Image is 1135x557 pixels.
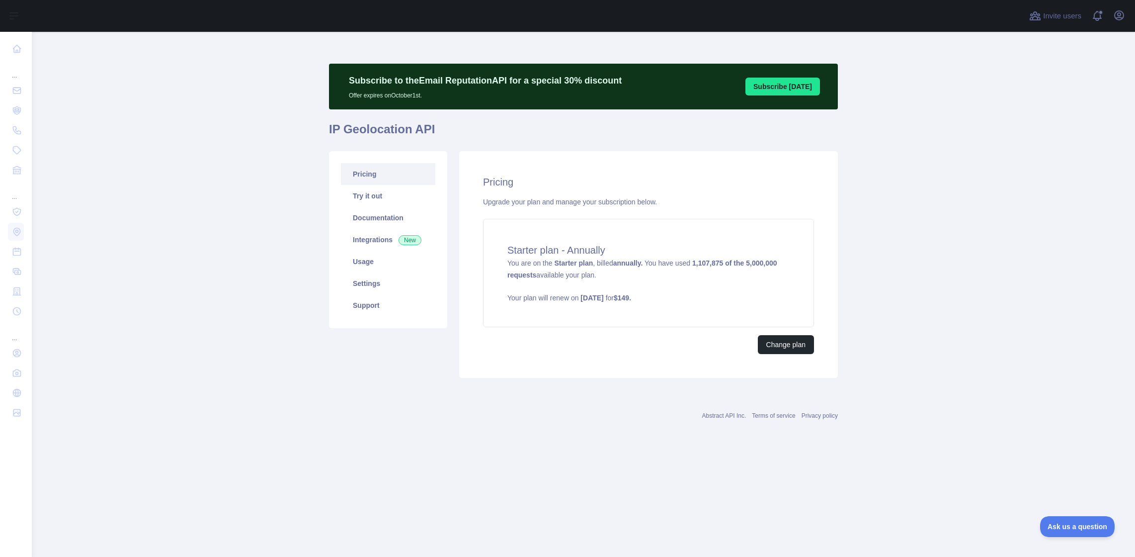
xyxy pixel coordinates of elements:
strong: $ 149 . [614,294,631,302]
a: Integrations New [341,229,435,251]
a: Support [341,294,435,316]
strong: annually. [613,259,643,267]
div: Upgrade your plan and manage your subscription below. [483,197,814,207]
a: Pricing [341,163,435,185]
a: Settings [341,273,435,294]
p: Your plan will renew on for [507,293,790,303]
button: Change plan [758,335,814,354]
strong: [DATE] [580,294,603,302]
span: You are on the , billed You have used available your plan. [507,259,790,303]
p: Subscribe to the Email Reputation API for a special 30 % discount [349,74,622,88]
div: ... [8,181,24,201]
h2: Pricing [483,175,814,189]
span: New [399,235,421,245]
p: Offer expires on October 1st. [349,88,622,99]
a: Usage [341,251,435,273]
a: Abstract API Inc. [702,412,746,419]
strong: Starter plan [554,259,593,267]
div: ... [8,322,24,342]
h4: Starter plan - Annually [507,243,790,257]
a: Try it out [341,185,435,207]
h1: IP Geolocation API [329,121,838,145]
a: Documentation [341,207,435,229]
a: Privacy policy [802,412,838,419]
a: Terms of service [752,412,795,419]
button: Invite users [1027,8,1083,24]
iframe: Toggle Customer Support [1040,516,1115,537]
button: Subscribe [DATE] [745,78,820,95]
strong: 1,107,875 of the 5,000,000 requests [507,259,777,279]
span: Invite users [1043,10,1081,22]
div: ... [8,60,24,80]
